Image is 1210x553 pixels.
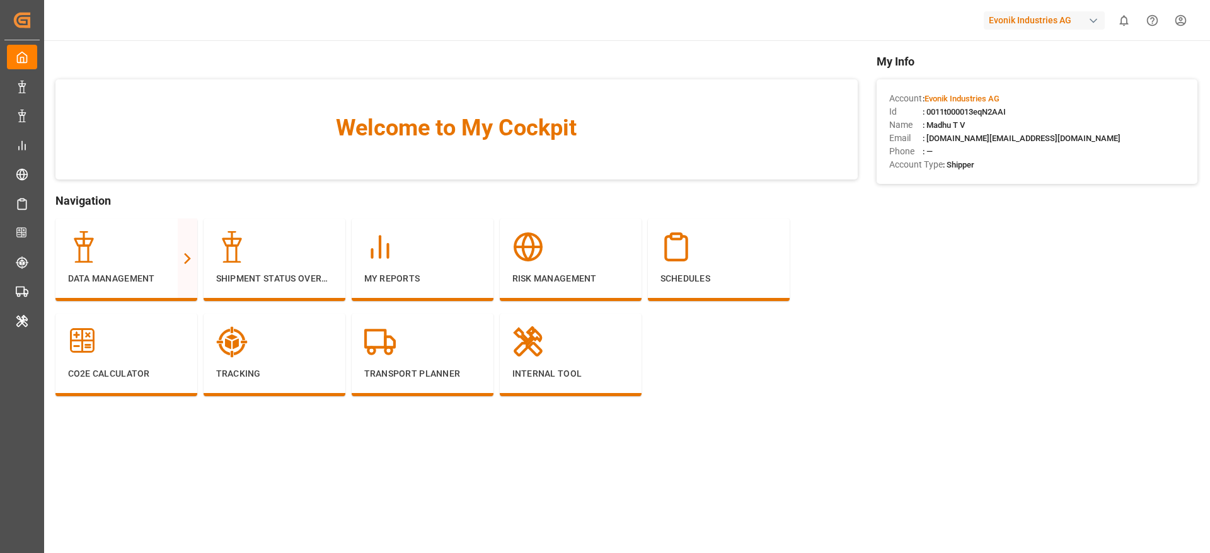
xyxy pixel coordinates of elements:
[877,53,1197,70] span: My Info
[923,120,965,130] span: : Madhu T V
[943,160,974,169] span: : Shipper
[889,105,923,118] span: Id
[923,147,933,156] span: : —
[81,111,833,145] span: Welcome to My Cockpit
[889,118,923,132] span: Name
[364,367,481,380] p: Transport Planner
[923,94,1000,103] span: :
[889,145,923,158] span: Phone
[660,272,777,285] p: Schedules
[68,367,185,380] p: CO2e Calculator
[889,132,923,145] span: Email
[216,272,333,285] p: Shipment Status Overview
[512,272,629,285] p: Risk Management
[216,367,333,380] p: Tracking
[364,272,481,285] p: My Reports
[889,158,943,171] span: Account Type
[923,107,1006,117] span: : 0011t000013eqN2AAI
[512,367,629,380] p: Internal Tool
[984,11,1105,30] div: Evonik Industries AG
[923,134,1121,143] span: : [DOMAIN_NAME][EMAIL_ADDRESS][DOMAIN_NAME]
[984,8,1110,32] button: Evonik Industries AG
[925,94,1000,103] span: Evonik Industries AG
[68,272,185,285] p: Data Management
[55,192,858,209] span: Navigation
[889,92,923,105] span: Account
[1110,6,1138,35] button: show 0 new notifications
[1138,6,1167,35] button: Help Center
